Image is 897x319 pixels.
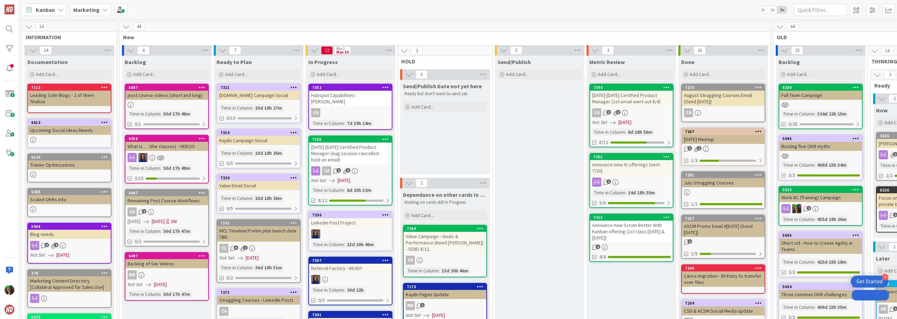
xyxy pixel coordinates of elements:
div: 6356What is … (the classes) - VIDEOS [125,136,208,151]
div: CA [590,108,673,117]
a: 6356What is … (the classes) - VIDEOSSLTime in Column:50d 17h 48m3/15 [125,135,209,183]
div: 5908 [28,223,111,230]
div: 50d 17h 47m [162,227,192,235]
span: 2 [596,244,600,249]
div: 7113 [28,84,111,91]
div: 7319Kajabi Campaign Social [217,130,300,145]
div: 7352Hubspot Capabilities - [PERSON_NAME] [309,84,392,106]
div: 8d 20h 32m [345,186,373,194]
div: 5695 [779,136,862,142]
div: Time in Column [128,164,160,172]
a: 7344[DATE]-[DATE] Certified Product Manager (1st email went out 8/4)CANot Set[DATE]Time in Column... [589,84,673,147]
div: Work BC (Training) Campaign [779,193,862,202]
div: 7321 [217,84,300,91]
div: 6356 [125,136,208,142]
div: 6497Backlog of Sav Videos [125,253,208,268]
div: SL [309,229,392,238]
div: 7185[DATE]-[DATE] Certified Product Manager (Aug session cancelled - hold on email) [309,136,392,164]
span: 1/5 [691,250,698,257]
a: 378Marketing Content Directory [Collateral Approved for Sales Use] [27,269,111,308]
a: 5687post course videos (short and long)Time in Column:50d 17h 48m0/1 [125,84,209,129]
input: Quick Filter... [794,4,847,16]
div: 7270 [685,85,765,90]
span: 0/2 [226,274,233,282]
span: Add Card... [598,71,620,77]
div: Short vid - How to Create Agility in Teams [779,238,862,254]
div: 6140 [28,154,111,160]
div: 324d 22h 15m [815,110,848,118]
div: 7101MCL Timeline/Prelim plan launch date TBD [217,220,300,242]
div: 7101 [217,220,300,226]
a: 7206Canva migration - Brittany to transfer over files. [681,264,765,294]
div: 7185 [312,137,392,142]
i: Not Set [219,255,234,261]
img: SL [792,204,801,213]
a: 7267[DATE] Meetup1/3 [681,128,765,166]
div: BM [128,270,137,279]
span: 1/3 [691,157,698,164]
span: 4 [54,243,59,247]
div: CA [404,256,486,265]
div: 6613Upcoming Social Ideas/Needs [28,119,111,135]
a: 7319Kajabi Campaign SocialTime in Column:15d 18h 26m0/5 [217,129,301,168]
div: 5533 [779,187,862,193]
span: 3 [616,110,621,115]
span: Add Card... [317,71,339,77]
div: Scaled OKRs Info [28,195,111,204]
div: 6356 [129,136,208,141]
div: Time in Column [781,110,814,118]
span: 0/1 [135,120,141,128]
a: 5908Blog needsNot Set[DATE] [27,223,111,264]
div: 7257 [682,215,765,222]
div: CA [309,108,392,117]
span: : [814,215,815,223]
div: 50d 17h 48m [162,110,192,118]
span: Add Card... [690,71,712,77]
span: [DATE] [152,218,165,225]
div: Time in Column [592,189,625,196]
div: Time in Column [311,119,344,127]
div: Time in Column [219,264,252,271]
div: CA [309,166,392,175]
a: 7323Announce new Scrum Better With Kanban offering (1st class [DATE] & [DATE])4/4 [589,214,673,262]
div: 435d 18h 26m [815,215,848,223]
div: 7344 [590,84,673,91]
div: 6497 [129,254,208,258]
a: 7352Hubspot Capabilities - [PERSON_NAME]CATime in Column:7d 19h 14m [308,84,392,130]
div: 7294 [407,226,486,231]
img: SL [311,229,320,238]
div: Trainer Optimizations [28,160,111,169]
a: 7321[DOMAIN_NAME] Campaign SocialTime in Column:15d 18h 27m0/10 [217,84,301,123]
span: 2 [336,168,341,173]
span: 0/5 [226,160,233,167]
div: Announce new Scrum Better With Kanban offering (1st class [DATE] & [DATE]) [590,221,673,242]
span: : [814,258,815,266]
div: [DATE]-[DATE] Certified Product Manager (Aug session cancelled - hold on email) [309,143,392,164]
div: 6140Trainer Optimizations [28,154,111,169]
span: 0/2 [135,238,141,245]
div: 6087 [129,190,208,195]
div: 14d 18h 30m [626,189,657,196]
span: 3/3 [788,269,795,276]
span: : [252,149,253,157]
span: : [814,110,815,118]
img: SL [138,153,148,162]
div: 7302 [593,154,673,159]
div: SL [779,204,862,213]
div: 6209 [782,85,862,90]
div: [DATE]-[DATE] Certified Product Manager (1st email went out 8/4) [590,91,673,106]
div: ASCM Promo Email #[DATE] (Send [DATE]) [682,222,765,237]
span: 1 [243,245,248,250]
div: 15d 18h 26m [253,149,284,157]
div: Marketing Content Directory [Collateral Approved for Sales Use] [28,276,111,292]
div: CA [322,166,331,175]
div: Open Get Started checklist, remaining modules: 4 [851,276,888,287]
div: Time in Column [406,267,439,275]
a: 7320Value Email SocialTime in Column:15d 18h 26m0/5 [217,174,301,214]
i: Not Set [128,281,143,287]
div: 4 [882,274,888,280]
a: 7294Value Campaign - Goals & Performance (Need [PERSON_NAME]) - SEND 8/12.CATime in Column:13d 20... [403,225,487,277]
div: 50d 17h 48m [162,164,192,172]
a: 7185[DATE]-[DATE] Certified Product Manager (Aug session cancelled - hold on email)CANot Set[DATE... [308,136,392,206]
div: 7320Value Email Social [217,175,300,190]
